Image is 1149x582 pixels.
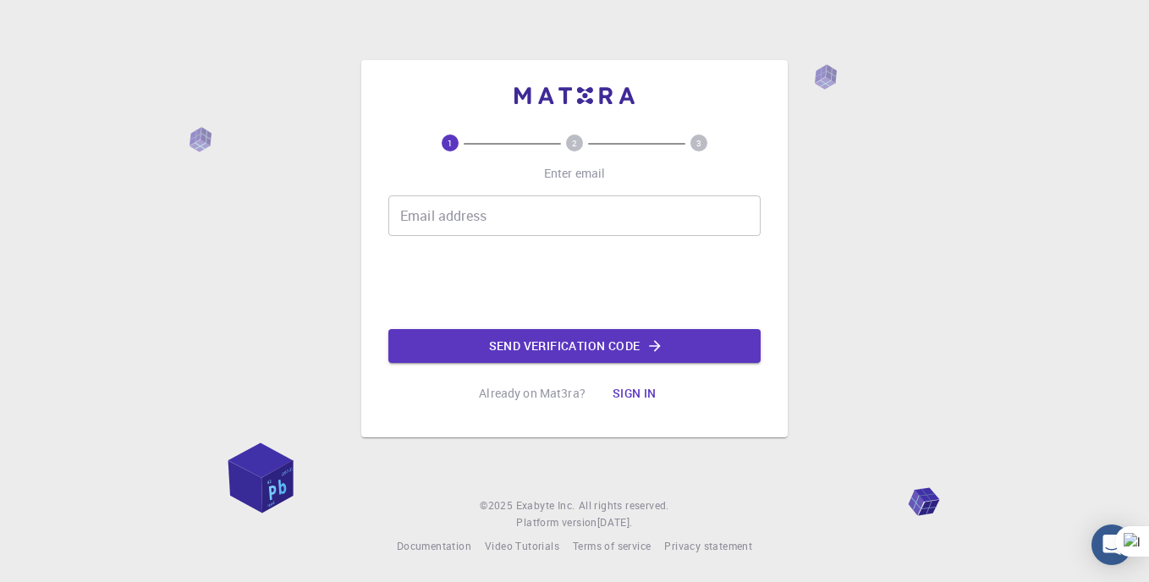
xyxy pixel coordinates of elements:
[397,539,471,552] span: Documentation
[579,497,669,514] span: All rights reserved.
[664,539,752,552] span: Privacy statement
[516,514,596,531] span: Platform version
[573,538,651,555] a: Terms of service
[572,137,577,149] text: 2
[597,515,633,529] span: [DATE] .
[544,165,606,182] p: Enter email
[599,376,670,410] button: Sign in
[664,538,752,555] a: Privacy statement
[479,385,585,402] p: Already on Mat3ra?
[597,514,633,531] a: [DATE].
[516,498,575,512] span: Exabyte Inc.
[485,539,559,552] span: Video Tutorials
[573,539,651,552] span: Terms of service
[485,538,559,555] a: Video Tutorials
[516,497,575,514] a: Exabyte Inc.
[397,538,471,555] a: Documentation
[696,137,701,149] text: 3
[448,137,453,149] text: 1
[446,250,703,316] iframe: reCAPTCHA
[1091,524,1132,565] div: Open Intercom Messenger
[388,329,761,363] button: Send verification code
[480,497,515,514] span: © 2025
